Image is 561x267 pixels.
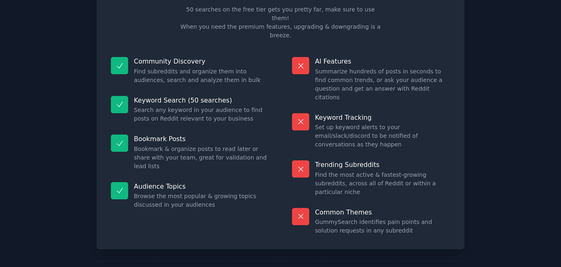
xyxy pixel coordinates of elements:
dd: Search any keyword in your audience to find posts on Reddit relevant to your business [134,106,269,123]
dd: Set up keyword alerts to your email/slack/discord to be notified of conversations as they happen [315,123,450,149]
p: Bookmark Posts [134,135,269,143]
dd: Bookmark & organize posts to read later or share with your team, great for validation and lead lists [134,145,269,171]
p: Common Themes [315,208,450,217]
p: AI Features [315,57,450,66]
p: Community Discovery [134,57,269,66]
p: Trending Subreddits [315,160,450,169]
dd: Find the most active & fastest-growing subreddits, across all of Reddit or within a particular niche [315,171,450,196]
dd: Find subreddits and organize them into audiences, search and analyze them in bulk [134,67,269,84]
dd: Browse the most popular & growing topics discussed in your audiences [134,192,269,209]
dd: GummySearch identifies pain points and solution requests in any subreddit [315,218,450,235]
p: Keyword Search (50 searches) [134,96,269,105]
p: Audience Topics [134,182,269,191]
p: 50 searches on the free tier gets you pretty far, make sure to use them! When you need the premiu... [177,5,384,40]
dd: Summarize hundreds of posts in seconds to find common trends, or ask your audience a question and... [315,67,450,102]
p: Keyword Tracking [315,113,450,122]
